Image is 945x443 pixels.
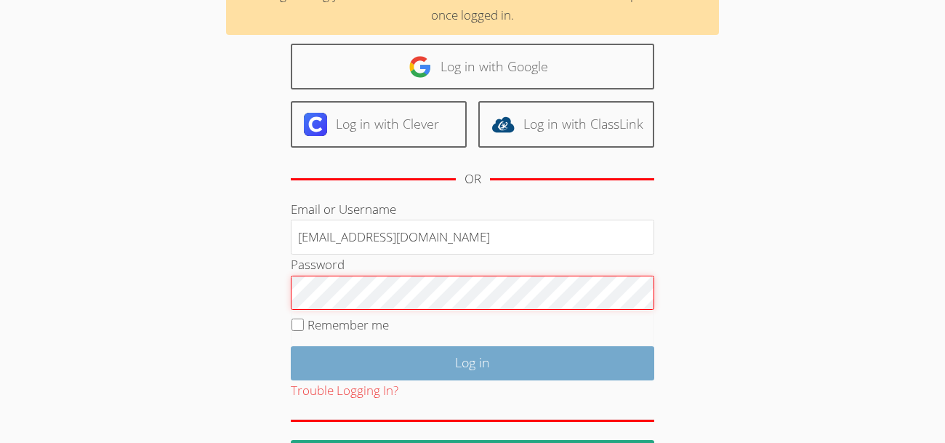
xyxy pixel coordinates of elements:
[465,169,481,190] div: OR
[291,201,396,217] label: Email or Username
[304,113,327,136] img: clever-logo-6eab21bc6e7a338710f1a6ff85c0baf02591cd810cc4098c63d3a4b26e2feb20.svg
[291,256,345,273] label: Password
[491,113,515,136] img: classlink-logo-d6bb404cc1216ec64c9a2012d9dc4662098be43eaf13dc465df04b49fa7ab582.svg
[291,346,654,380] input: Log in
[307,316,389,333] label: Remember me
[291,101,467,147] a: Log in with Clever
[291,44,654,89] a: Log in with Google
[291,380,398,402] button: Trouble Logging In?
[409,55,432,79] img: google-logo-50288ca7cdecda66e5e0955fdab243c47b7ad437acaf1139b6f446037453330a.svg
[478,101,654,147] a: Log in with ClassLink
